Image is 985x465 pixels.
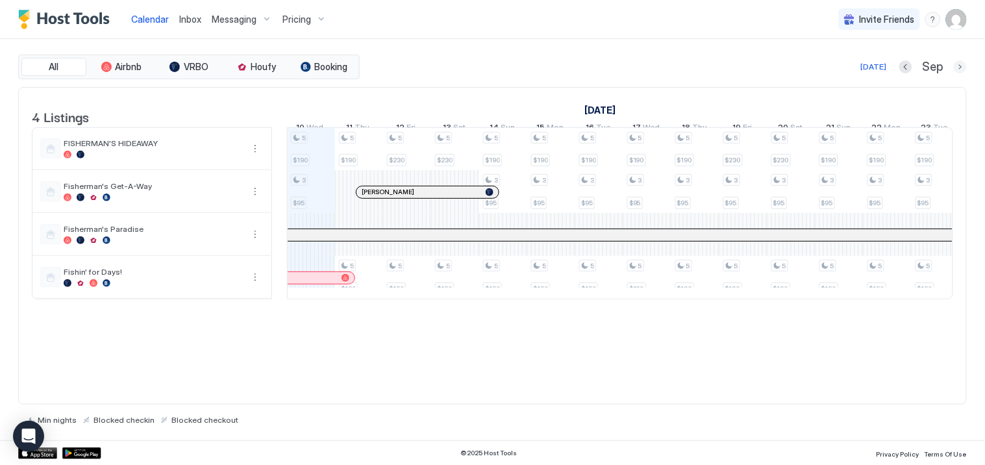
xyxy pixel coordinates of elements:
[292,58,356,76] button: Booking
[131,12,169,26] a: Calendar
[547,122,564,136] span: Mon
[830,176,834,184] span: 3
[859,59,889,75] button: [DATE]
[247,141,263,157] div: menu
[64,224,242,234] span: Fisherman's Paradise
[869,284,884,293] span: $190
[590,134,594,142] span: 5
[581,199,593,207] span: $95
[21,58,86,76] button: All
[643,122,660,136] span: Wed
[922,122,932,136] span: 23
[437,156,453,164] span: $230
[398,262,402,270] span: 5
[407,122,416,136] span: Fri
[899,60,912,73] button: Previous month
[590,176,594,184] span: 3
[743,122,753,136] span: Fri
[461,449,517,457] span: © 2025 Host Tools
[869,119,905,138] a: September 22, 2025
[823,119,854,138] a: September 21, 2025
[925,12,941,27] div: menu
[773,156,789,164] span: $230
[879,176,882,184] span: 3
[533,284,548,293] span: $190
[397,122,405,136] span: 12
[251,61,277,73] span: Houfy
[682,122,691,136] span: 18
[494,134,498,142] span: 5
[923,60,943,75] span: Sep
[485,156,500,164] span: $190
[156,58,221,76] button: VRBO
[782,176,786,184] span: 3
[679,119,711,138] a: September 18, 2025
[293,119,327,138] a: September 10, 2025
[38,415,77,425] span: Min nights
[869,199,881,207] span: $95
[725,199,737,207] span: $95
[734,176,738,184] span: 3
[734,262,738,270] span: 5
[282,14,311,25] span: Pricing
[307,122,324,136] span: Wed
[677,199,689,207] span: $95
[247,184,263,199] button: More options
[343,119,373,138] a: September 11, 2025
[487,119,519,138] a: September 14, 2025
[638,176,642,184] span: 3
[630,119,664,138] a: September 17, 2025
[485,199,497,207] span: $95
[64,267,242,277] span: Fishin' for Days!
[501,122,516,136] span: Sun
[927,262,930,270] span: 5
[302,134,306,142] span: 5
[398,134,402,142] span: 5
[293,156,308,164] span: $190
[733,122,742,136] span: 19
[446,262,450,270] span: 5
[49,61,59,73] span: All
[629,156,644,164] span: $190
[315,61,348,73] span: Booking
[437,284,452,293] span: $190
[440,119,469,138] a: September 13, 2025
[877,450,919,458] span: Privacy Policy
[18,447,57,459] a: App Store
[62,447,101,459] a: Google Play Store
[247,141,263,157] button: More options
[779,122,789,136] span: 20
[247,227,263,242] div: menu
[775,119,806,138] a: September 20, 2025
[773,199,785,207] span: $95
[89,58,154,76] button: Airbnb
[633,122,642,136] span: 17
[581,156,596,164] span: $190
[494,262,498,270] span: 5
[302,176,306,184] span: 3
[917,284,932,293] span: $190
[638,262,642,270] span: 5
[869,156,884,164] span: $190
[581,284,596,293] span: $190
[877,446,919,460] a: Privacy Policy
[131,14,169,25] span: Calendar
[171,415,238,425] span: Blocked checkout
[94,415,155,425] span: Blocked checkin
[297,122,305,136] span: 10
[13,421,44,452] div: Open Intercom Messenger
[782,262,786,270] span: 5
[725,156,741,164] span: $230
[686,134,690,142] span: 5
[677,156,692,164] span: $190
[693,122,708,136] span: Thu
[490,122,499,136] span: 14
[542,262,546,270] span: 5
[879,134,882,142] span: 5
[590,262,594,270] span: 5
[454,122,466,136] span: Sat
[734,134,738,142] span: 5
[827,122,835,136] span: 21
[18,10,116,29] a: Host Tools Logo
